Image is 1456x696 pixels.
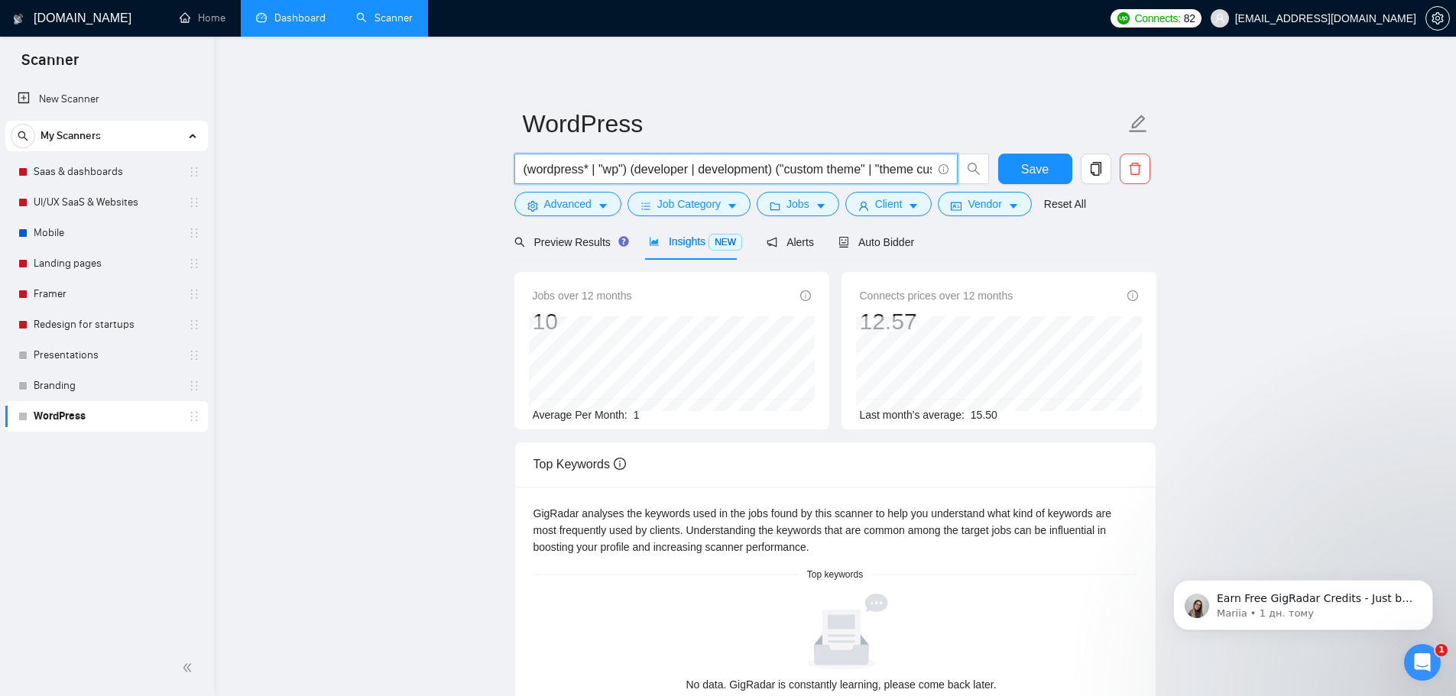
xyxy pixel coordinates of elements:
[34,401,179,432] a: WordPress
[757,192,839,216] button: folderJobscaret-down
[13,7,24,31] img: logo
[524,160,932,179] input: Search Freelance Jobs...
[533,287,632,304] span: Jobs over 12 months
[649,236,660,247] span: area-chart
[544,196,592,212] span: Advanced
[1008,200,1019,212] span: caret-down
[634,409,640,421] span: 1
[800,290,811,301] span: info-circle
[959,162,988,176] span: search
[514,237,525,248] span: search
[34,309,179,340] a: Redesign for startups
[5,121,208,432] li: My Scanners
[514,236,624,248] span: Preview Results
[188,288,200,300] span: holder
[9,49,91,81] span: Scanner
[188,349,200,361] span: holder
[1425,6,1450,31] button: setting
[180,11,225,24] a: homeHome
[838,236,914,248] span: Auto Bidder
[533,409,627,421] span: Average Per Month:
[527,200,538,212] span: setting
[1117,12,1130,24] img: upwork-logo.png
[1184,10,1195,27] span: 82
[1425,12,1450,24] a: setting
[188,380,200,392] span: holder
[188,257,200,270] span: holder
[938,192,1031,216] button: idcardVendorcaret-down
[1150,548,1456,655] iframe: Intercom notifications повідомлення
[1021,160,1049,179] span: Save
[951,200,961,212] span: idcard
[523,105,1125,143] input: Scanner name...
[640,200,651,212] span: bars
[1044,196,1086,212] a: Reset All
[1404,644,1441,681] iframe: Intercom live chat
[188,166,200,178] span: holder
[860,409,965,421] span: Last month's average:
[34,218,179,248] a: Mobile
[11,131,34,141] span: search
[875,196,903,212] span: Client
[188,227,200,239] span: holder
[657,196,721,212] span: Job Category
[649,235,742,248] span: Insights
[356,11,413,24] a: searchScanner
[188,410,200,422] span: holder
[1214,13,1225,24] span: user
[1081,162,1111,176] span: copy
[816,200,826,212] span: caret-down
[514,192,621,216] button: settingAdvancedcaret-down
[858,200,869,212] span: user
[767,236,814,248] span: Alerts
[838,237,849,248] span: robot
[34,371,179,401] a: Branding
[11,124,35,148] button: search
[998,154,1072,184] button: Save
[5,84,208,115] li: New Scanner
[1426,12,1449,24] span: setting
[614,458,626,470] span: info-circle
[34,157,179,187] a: Saas & dashboards
[1120,162,1150,176] span: delete
[770,200,780,212] span: folder
[767,237,777,248] span: notification
[188,319,200,331] span: holder
[939,164,949,174] span: info-circle
[540,676,1143,693] div: No data. GigRadar is constantly learning, please come back later.
[533,307,632,336] div: 10
[188,196,200,209] span: holder
[182,660,197,675] span: double-left
[598,200,608,212] span: caret-down
[968,196,1001,212] span: Vendor
[18,84,196,115] a: New Scanner
[34,248,179,279] a: Landing pages
[1081,154,1111,184] button: copy
[533,505,1137,555] div: GigRadar analyses the keywords used in the jobs found by this scanner to help you understand what...
[798,568,872,582] span: Top keywords
[1127,290,1138,301] span: info-circle
[627,192,751,216] button: barsJob Categorycaret-down
[860,307,1013,336] div: 12.57
[727,200,738,212] span: caret-down
[971,409,997,421] span: 15.50
[786,196,809,212] span: Jobs
[709,234,742,251] span: NEW
[1128,114,1148,134] span: edit
[908,200,919,212] span: caret-down
[617,235,631,248] div: Tooltip anchor
[533,442,1137,486] div: Top Keywords
[34,279,179,309] a: Framer
[34,187,179,218] a: UI/UX SaaS & Websites
[1435,644,1448,656] span: 1
[1134,10,1180,27] span: Connects:
[845,192,932,216] button: userClientcaret-down
[1120,154,1150,184] button: delete
[958,154,989,184] button: search
[256,11,326,24] a: dashboardDashboard
[41,121,101,151] span: My Scanners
